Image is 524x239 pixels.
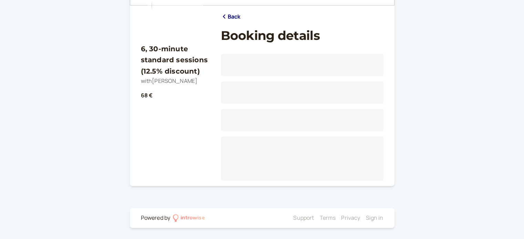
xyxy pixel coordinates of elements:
[173,214,205,222] a: introwise
[221,28,383,43] h1: Booking details
[141,91,153,99] b: 68 €
[141,214,171,222] div: Powered by
[221,137,383,181] div: Loading...
[366,214,383,221] a: Sign in
[341,214,360,221] a: Privacy
[319,214,336,221] a: Terms
[141,77,198,85] span: with [PERSON_NAME]
[221,12,241,21] a: Back
[221,54,383,76] div: Loading...
[221,82,383,104] div: Loading...
[181,214,205,222] div: introwise
[221,109,383,131] div: Loading...
[141,43,210,77] h3: 6, 30-minute standard sessions (12.5% discount)
[293,214,314,221] a: Support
